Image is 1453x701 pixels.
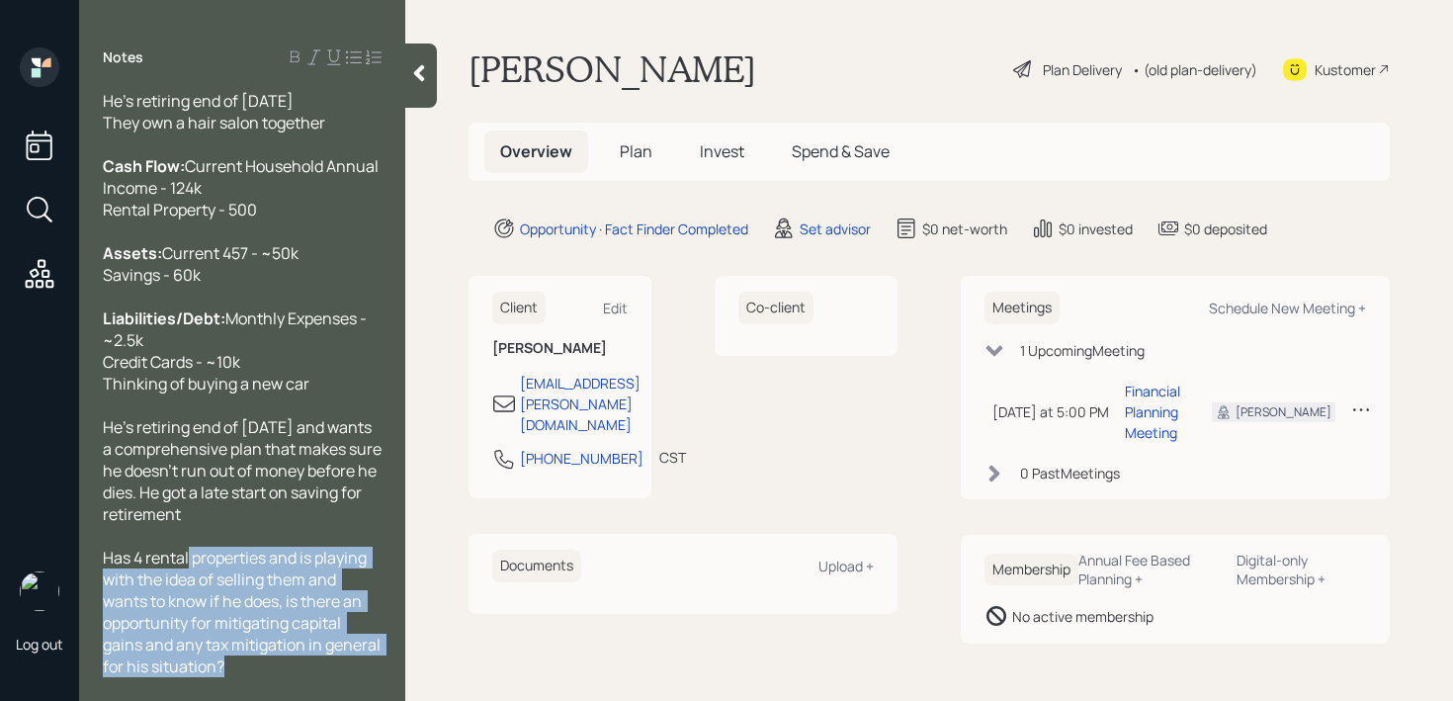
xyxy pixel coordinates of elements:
[984,554,1078,586] h6: Membership
[792,140,890,162] span: Spend & Save
[520,373,641,435] div: [EMAIL_ADDRESS][PERSON_NAME][DOMAIN_NAME]
[992,401,1109,422] div: [DATE] at 5:00 PM
[492,340,628,357] h6: [PERSON_NAME]
[16,635,63,654] div: Log out
[800,219,871,239] div: Set advisor
[520,448,643,469] div: [PHONE_NUMBER]
[1125,381,1180,443] div: Financial Planning Meeting
[103,416,385,525] span: He's retiring end of [DATE] and wants a comprehensive plan that makes sure he doesn't run out of ...
[1237,551,1366,588] div: Digital-only Membership +
[492,292,546,324] h6: Client
[103,155,382,220] span: Current Household Annual Income - 124k Rental Property - 500
[492,550,581,582] h6: Documents
[103,155,185,177] span: Cash Flow:
[1059,219,1133,239] div: $0 invested
[1012,606,1154,627] div: No active membership
[1236,403,1331,421] div: [PERSON_NAME]
[103,47,143,67] label: Notes
[500,140,572,162] span: Overview
[818,557,874,575] div: Upload +
[1315,59,1376,80] div: Kustomer
[1078,551,1221,588] div: Annual Fee Based Planning +
[103,307,370,394] span: Monthly Expenses - ~2.5k Credit Cards - ~10k Thinking of buying a new car
[659,447,686,468] div: CST
[103,242,162,264] span: Assets:
[603,299,628,317] div: Edit
[103,242,299,286] span: Current 457 - ~50k Savings - 60k
[1020,340,1145,361] div: 1 Upcoming Meeting
[103,307,225,329] span: Liabilities/Debt:
[922,219,1007,239] div: $0 net-worth
[103,547,384,677] span: Has 4 rental properties and is playing with the idea of selling them and wants to know if he does...
[1209,299,1366,317] div: Schedule New Meeting +
[620,140,652,162] span: Plan
[20,571,59,611] img: retirable_logo.png
[700,140,744,162] span: Invest
[1043,59,1122,80] div: Plan Delivery
[1132,59,1257,80] div: • (old plan-delivery)
[984,292,1060,324] h6: Meetings
[520,219,748,239] div: Opportunity · Fact Finder Completed
[738,292,813,324] h6: Co-client
[1184,219,1267,239] div: $0 deposited
[469,47,756,91] h1: [PERSON_NAME]
[1020,463,1120,483] div: 0 Past Meeting s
